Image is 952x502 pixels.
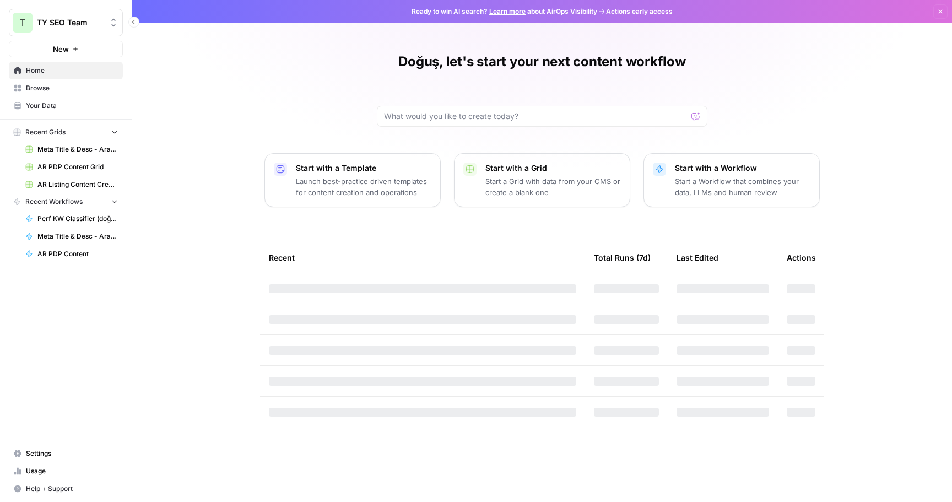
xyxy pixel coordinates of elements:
span: Meta Title & Desc - Arabic [37,231,118,241]
a: Settings [9,445,123,462]
a: Usage [9,462,123,480]
button: Recent Workflows [9,193,123,210]
span: Recent Grids [25,127,66,137]
span: Home [26,66,118,75]
button: New [9,41,123,57]
span: Browse [26,83,118,93]
p: Start a Workflow that combines your data, LLMs and human review [675,176,810,198]
button: Start with a GridStart a Grid with data from your CMS or create a blank one [454,153,630,207]
button: Start with a TemplateLaunch best-practice driven templates for content creation and operations [264,153,441,207]
span: AR Listing Content Creation Grid [37,180,118,190]
a: AR PDP Content [20,245,123,263]
button: Help + Support [9,480,123,498]
p: Launch best-practice driven templates for content creation and operations [296,176,431,198]
a: Perf KW Classifier (doğuş) [20,210,123,228]
span: Usage [26,466,118,476]
div: Total Runs (7d) [594,242,651,273]
button: Start with a WorkflowStart a Workflow that combines your data, LLMs and human review [643,153,820,207]
a: Home [9,62,123,79]
span: AR PDP Content Grid [37,162,118,172]
button: Recent Grids [9,124,123,141]
a: Meta Title & Desc - Arabic [20,141,123,158]
span: Ready to win AI search? about AirOps Visibility [412,7,597,17]
span: Perf KW Classifier (doğuş) [37,214,118,224]
input: What would you like to create today? [384,111,687,122]
a: AR Listing Content Creation Grid [20,176,123,193]
a: Your Data [9,97,123,115]
span: T [20,16,25,29]
a: Meta Title & Desc - Arabic [20,228,123,245]
span: Help + Support [26,484,118,494]
div: Actions [787,242,816,273]
span: Recent Workflows [25,197,83,207]
span: TY SEO Team [37,17,104,28]
h1: Doğuş, let's start your next content workflow [398,53,685,71]
p: Start with a Workflow [675,163,810,174]
a: Browse [9,79,123,97]
div: Last Edited [677,242,718,273]
a: Learn more [489,7,526,15]
span: AR PDP Content [37,249,118,259]
div: Recent [269,242,576,273]
span: Settings [26,449,118,458]
p: Start a Grid with data from your CMS or create a blank one [485,176,621,198]
span: Meta Title & Desc - Arabic [37,144,118,154]
button: Workspace: TY SEO Team [9,9,123,36]
a: AR PDP Content Grid [20,158,123,176]
span: Actions early access [606,7,673,17]
span: Your Data [26,101,118,111]
span: New [53,44,69,55]
p: Start with a Template [296,163,431,174]
p: Start with a Grid [485,163,621,174]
